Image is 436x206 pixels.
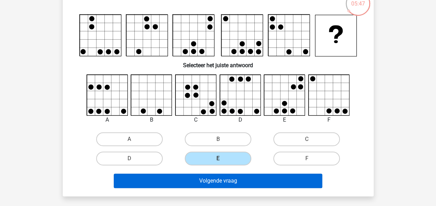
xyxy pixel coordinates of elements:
div: B [125,116,178,124]
div: E [258,116,311,124]
label: C [273,132,340,146]
label: D [96,152,163,165]
label: A [96,132,163,146]
div: C [170,116,222,124]
label: F [273,152,340,165]
div: A [81,116,133,124]
div: D [214,116,266,124]
label: B [185,132,251,146]
h6: Selecteer het juiste antwoord [74,56,363,69]
div: F [303,116,355,124]
label: E [185,152,251,165]
button: Volgende vraag [114,174,322,188]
